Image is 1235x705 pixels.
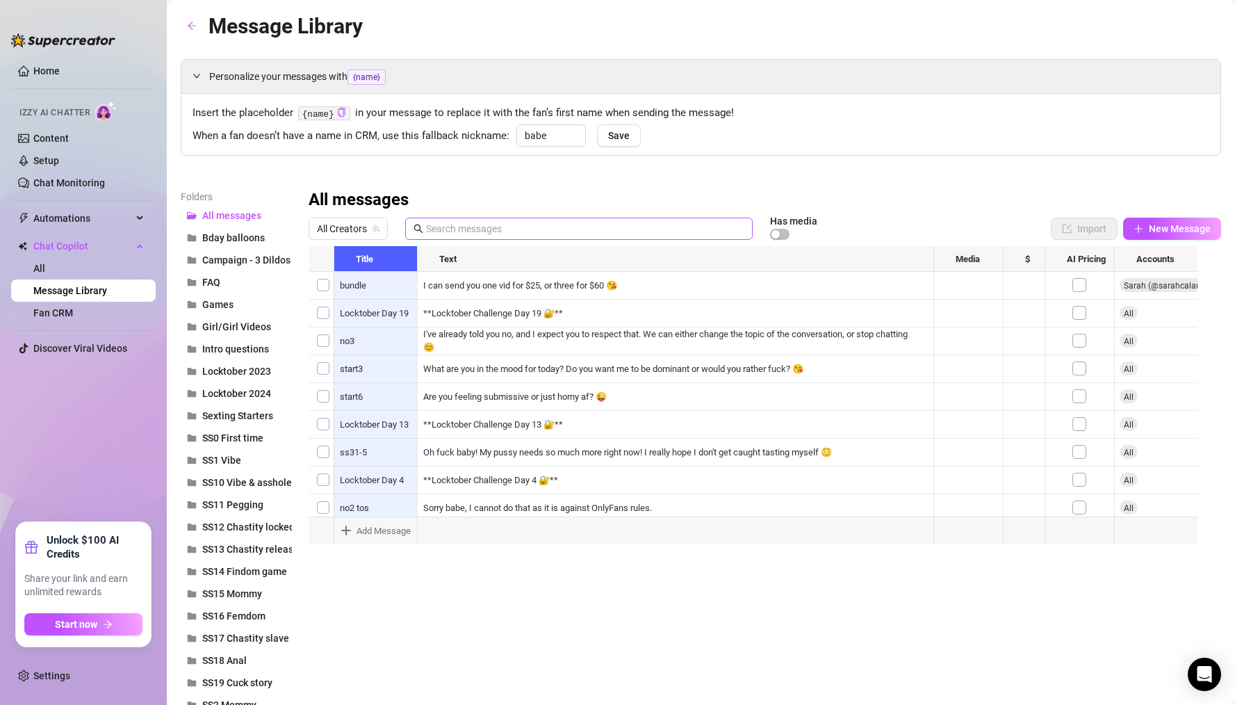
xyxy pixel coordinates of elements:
span: SS11 Pegging [202,499,263,510]
span: Intro questions [202,343,269,355]
span: copy [337,108,346,117]
span: team [372,225,380,233]
span: All Creators [317,218,379,239]
h3: All messages [309,189,409,211]
img: Chat Copilot [18,241,27,251]
span: folder [187,611,197,621]
span: Share your link and earn unlimited rewards [24,572,142,599]
span: Izzy AI Chatter [19,106,90,120]
span: folder [187,478,197,487]
span: folder [187,522,197,532]
span: folder [187,455,197,465]
button: Start nowarrow-right [24,613,142,635]
span: Locktober 2024 [202,388,271,399]
button: Campaign - 3 Dildos [181,249,292,271]
a: Content [33,133,69,144]
span: Chat Copilot [33,235,132,257]
span: folder [187,300,197,309]
span: Games [202,299,234,310]
span: arrow-left [187,21,197,31]
a: Settings [33,670,70,681]
a: Chat Monitoring [33,177,105,188]
button: SS10 Vibe & asshole [181,471,292,494]
strong: Unlock $100 AI Credits [47,533,142,561]
span: SS18 Anal [202,655,247,666]
span: folder [187,500,197,510]
span: search [414,224,423,234]
a: Message Library [33,285,107,296]
span: All messages [202,210,261,221]
span: SS15 Mommy [202,588,262,599]
span: folder-open [187,211,197,220]
span: SS1 Vibe [202,455,241,466]
span: arrow-right [103,619,113,629]
button: Locktober 2024 [181,382,292,405]
button: FAQ [181,271,292,293]
span: folder [187,344,197,354]
span: SS19 Cuck story [202,677,272,688]
span: When a fan doesn’t have a name in CRM, use this fallback nickname: [193,128,509,145]
button: SS17 Chastity slave [181,627,292,649]
span: expanded [193,72,201,80]
button: SS19 Cuck story [181,672,292,694]
a: Setup [33,155,59,166]
span: Bday balloons [202,232,265,243]
code: {name} [298,106,350,121]
button: Sexting Starters [181,405,292,427]
button: Games [181,293,292,316]
button: SS14 Findom game [181,560,292,583]
span: thunderbolt [18,213,29,224]
span: Locktober 2023 [202,366,271,377]
span: {name} [347,70,386,85]
a: All [33,263,45,274]
span: folder [187,322,197,332]
span: Start now [55,619,97,630]
span: folder [187,633,197,643]
span: SS16 Femdom [202,610,265,622]
span: SS0 First time [202,432,263,444]
span: Campaign - 3 Dildos [202,254,291,266]
span: folder [187,589,197,599]
button: Locktober 2023 [181,360,292,382]
span: gift [24,540,38,554]
span: Personalize your messages with [209,69,1209,85]
span: folder [187,277,197,287]
button: SS18 Anal [181,649,292,672]
span: Automations [33,207,132,229]
img: AI Chatter [95,101,117,121]
span: folder [187,389,197,398]
button: Girl/Girl Videos [181,316,292,338]
span: SS17 Chastity slave [202,633,289,644]
a: Fan CRM [33,307,73,318]
span: folder [187,233,197,243]
span: Insert the placeholder in your message to replace it with the fan’s first name when sending the m... [193,105,1209,122]
button: Intro questions [181,338,292,360]
span: FAQ [202,277,220,288]
span: folder [187,411,197,421]
article: Folders [181,189,292,204]
a: Discover Viral Videos [33,343,127,354]
span: folder [187,255,197,265]
button: SS1 Vibe [181,449,292,471]
span: folder [187,656,197,665]
input: Search messages [426,221,744,236]
span: SS10 Vibe & asshole [202,477,292,488]
span: folder [187,678,197,688]
a: Home [33,65,60,76]
span: Save [608,130,630,141]
button: SS13 Chastity release [181,538,292,560]
span: folder [187,366,197,376]
button: SS0 First time [181,427,292,449]
span: folder [187,567,197,576]
button: Save [597,124,641,147]
span: folder [187,433,197,443]
span: SS14 Findom game [202,566,287,577]
span: plus [1134,224,1143,234]
div: Personalize your messages with{name} [181,60,1220,93]
span: Girl/Girl Videos [202,321,271,332]
div: Open Intercom Messenger [1188,658,1221,691]
button: SS12 Chastity locked up [181,516,292,538]
button: SS15 Mommy [181,583,292,605]
button: Import [1051,218,1118,240]
span: SS13 Chastity release [202,544,299,555]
